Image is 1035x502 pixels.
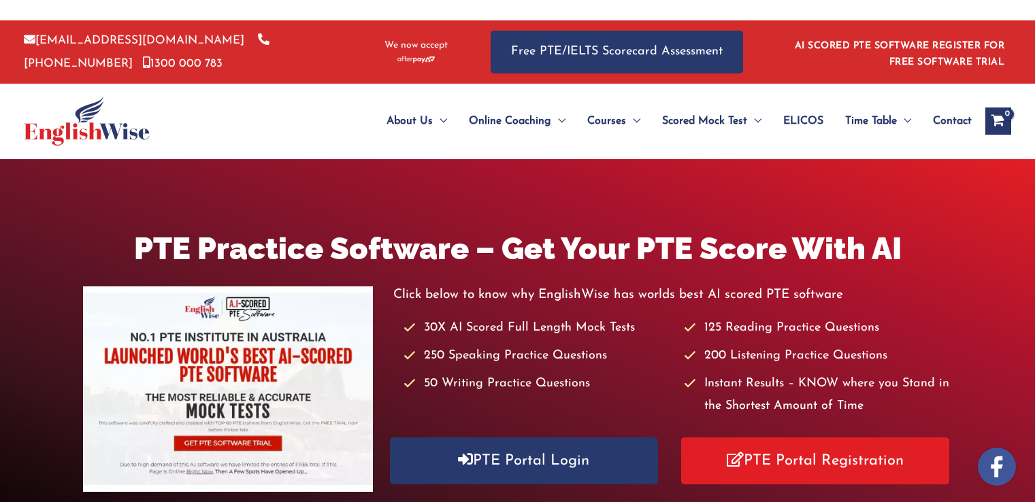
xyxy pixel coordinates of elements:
li: Instant Results – KNOW where you Stand in the Shortest Amount of Time [684,373,952,418]
span: Menu Toggle [626,97,640,145]
span: About Us [387,97,433,145]
a: 1300 000 783 [143,58,223,69]
li: 30X AI Scored Full Length Mock Tests [404,317,672,339]
aside: Header Widget 1 [787,30,1011,74]
img: cropped-ew-logo [24,97,150,146]
li: 250 Speaking Practice Questions [404,345,672,367]
a: View Shopping Cart, empty [985,107,1011,135]
span: We now accept [384,39,448,52]
a: Free PTE/IELTS Scorecard Assessment [491,31,743,73]
span: ELICOS [783,97,823,145]
span: Time Table [845,97,897,145]
img: white-facebook.png [978,448,1016,486]
a: Time TableMenu Toggle [834,97,922,145]
a: [PHONE_NUMBER] [24,35,269,69]
span: Menu Toggle [747,97,761,145]
span: Menu Toggle [433,97,447,145]
span: Menu Toggle [897,97,911,145]
a: PTE Portal Registration [681,437,949,484]
a: [EMAIL_ADDRESS][DOMAIN_NAME] [24,35,244,46]
span: Contact [933,97,972,145]
nav: Site Navigation: Main Menu [354,97,972,145]
a: Scored Mock TestMenu Toggle [651,97,772,145]
span: Menu Toggle [551,97,565,145]
a: About UsMenu Toggle [376,97,458,145]
a: PTE Portal Login [390,437,658,484]
a: Contact [922,97,972,145]
img: Afterpay-Logo [397,56,435,63]
li: 200 Listening Practice Questions [684,345,952,367]
h1: PTE Practice Software – Get Your PTE Score With AI [83,227,953,270]
span: Online Coaching [469,97,551,145]
p: Click below to know why EnglishWise has worlds best AI scored PTE software [393,284,953,306]
a: CoursesMenu Toggle [576,97,651,145]
li: 50 Writing Practice Questions [404,373,672,395]
img: pte-institute-main [83,286,373,492]
li: 125 Reading Practice Questions [684,317,952,339]
a: ELICOS [772,97,834,145]
span: Courses [587,97,626,145]
a: Online CoachingMenu Toggle [458,97,576,145]
span: Scored Mock Test [662,97,747,145]
a: AI SCORED PTE SOFTWARE REGISTER FOR FREE SOFTWARE TRIAL [795,41,1005,67]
